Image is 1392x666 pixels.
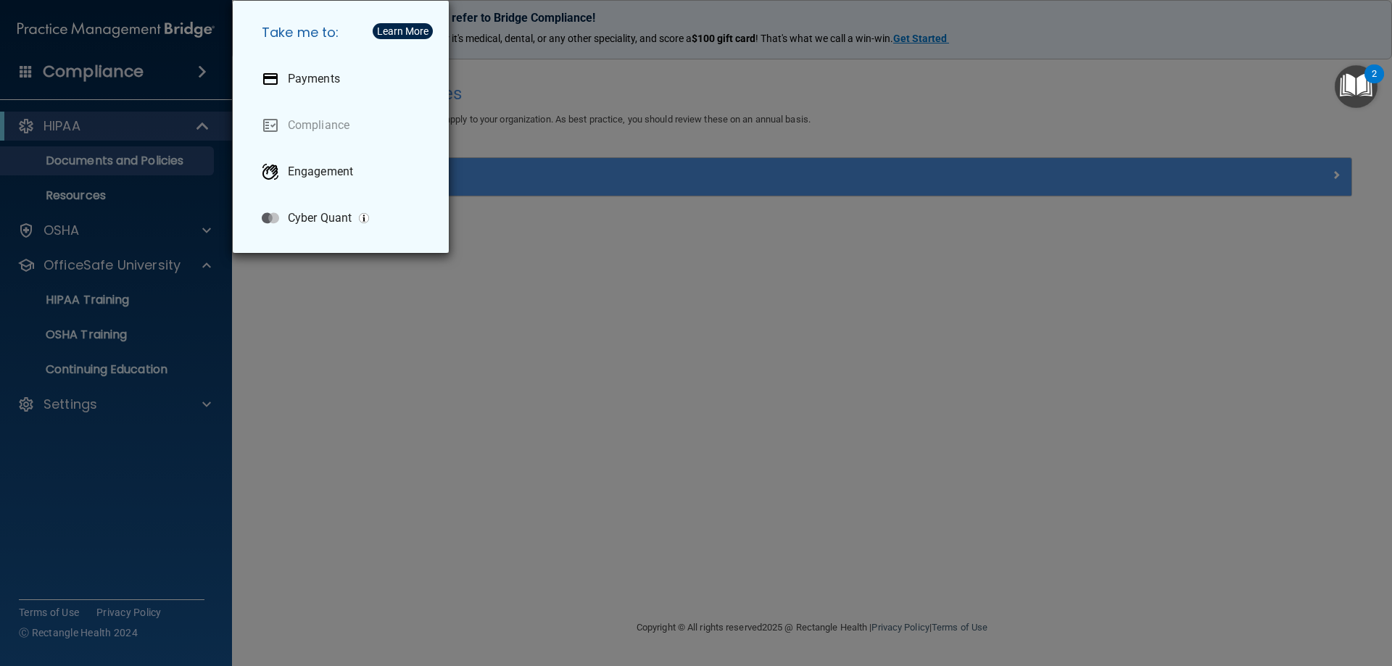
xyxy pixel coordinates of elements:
[250,59,437,99] a: Payments
[250,12,437,53] h5: Take me to:
[250,151,437,192] a: Engagement
[377,26,428,36] div: Learn More
[1335,65,1377,108] button: Open Resource Center, 2 new notifications
[1372,74,1377,93] div: 2
[250,198,437,238] a: Cyber Quant
[288,211,352,225] p: Cyber Quant
[288,165,353,179] p: Engagement
[288,72,340,86] p: Payments
[250,105,437,146] a: Compliance
[373,23,433,39] button: Learn More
